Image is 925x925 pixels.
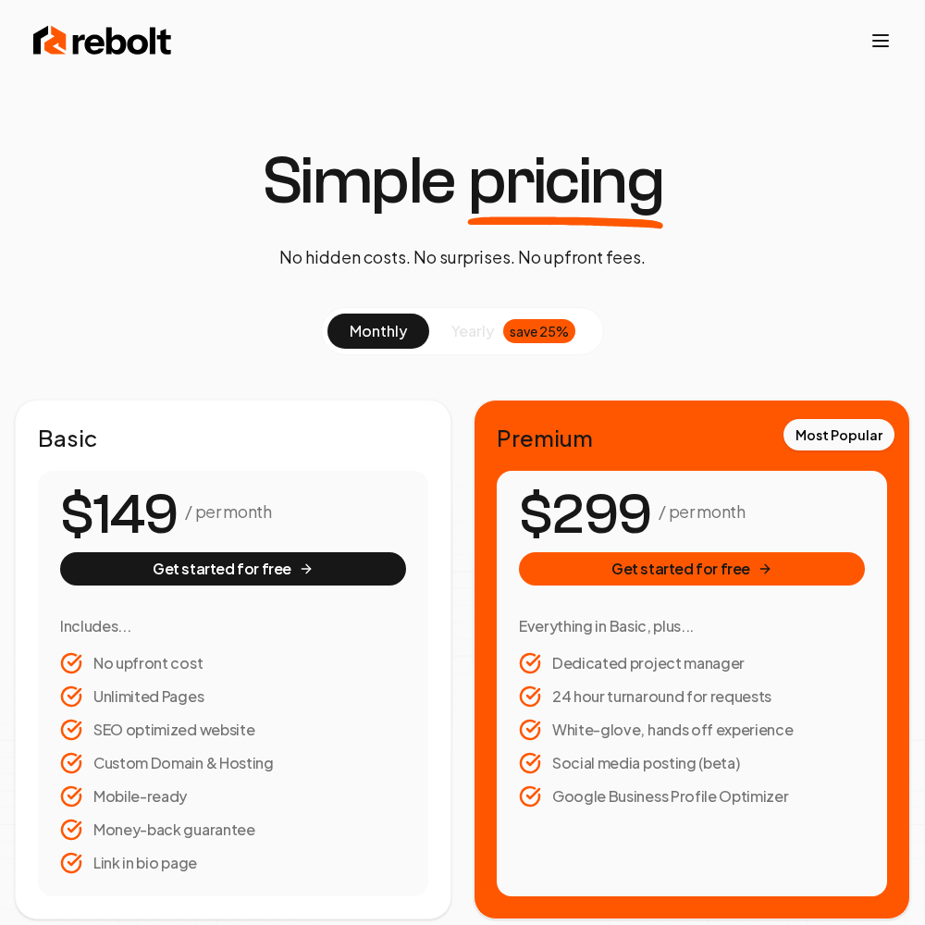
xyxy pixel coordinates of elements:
[468,148,664,215] span: pricing
[869,30,892,52] button: Toggle mobile menu
[429,314,598,349] button: yearlysave 25%
[60,752,406,774] li: Custom Domain & Hosting
[279,244,646,270] p: No hidden costs. No surprises. No upfront fees.
[60,552,406,586] button: Get started for free
[519,652,865,674] li: Dedicated project manager
[783,419,894,450] div: Most Popular
[519,752,865,774] li: Social media posting (beta)
[60,785,406,808] li: Mobile-ready
[519,615,865,637] h3: Everything in Basic, plus...
[519,552,865,586] button: Get started for free
[451,320,494,342] span: yearly
[60,652,406,674] li: No upfront cost
[327,314,429,349] button: monthly
[519,685,865,708] li: 24 hour turnaround for requests
[659,499,745,524] p: / per month
[519,719,865,741] li: White-glove, hands off experience
[185,499,271,524] p: / per month
[60,852,406,874] li: Link in bio page
[497,423,887,452] h2: Premium
[60,719,406,741] li: SEO optimized website
[60,819,406,841] li: Money-back guarantee
[262,148,664,215] h1: Simple
[33,22,172,59] img: Rebolt Logo
[38,423,428,452] h2: Basic
[60,615,406,637] h3: Includes...
[519,785,865,808] li: Google Business Profile Optimizer
[350,321,407,340] span: monthly
[60,685,406,708] li: Unlimited Pages
[503,319,575,343] div: save 25%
